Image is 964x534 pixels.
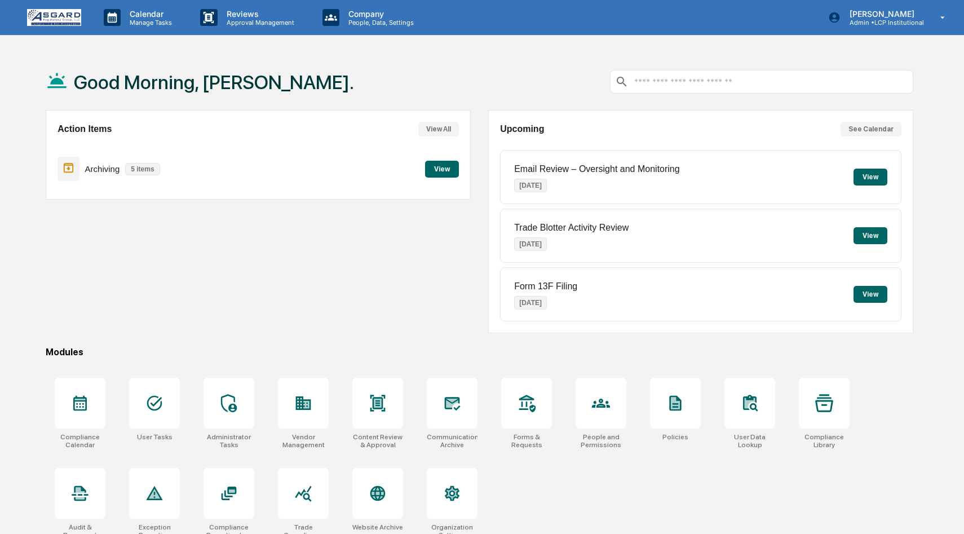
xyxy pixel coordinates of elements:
p: 5 items [125,163,160,175]
p: People, Data, Settings [339,19,419,27]
p: Reviews [218,9,300,19]
button: See Calendar [841,122,901,136]
div: Compliance Library [799,433,850,449]
button: View [425,161,459,178]
button: View [854,286,887,303]
div: People and Permissions [576,433,626,449]
button: View All [418,122,459,136]
div: Administrator Tasks [204,433,254,449]
button: View [854,227,887,244]
p: [PERSON_NAME] [841,9,924,19]
h2: Upcoming [500,124,544,134]
div: Website Archive [352,523,403,531]
p: Approval Management [218,19,300,27]
div: User Data Lookup [724,433,775,449]
a: View [425,163,459,174]
p: Archiving [85,164,120,174]
div: Compliance Calendar [55,433,105,449]
img: logo [27,9,81,26]
div: Forms & Requests [501,433,552,449]
div: Policies [662,433,688,441]
p: Company [339,9,419,19]
div: Vendor Management [278,433,329,449]
div: User Tasks [137,433,173,441]
button: View [854,169,887,186]
p: [DATE] [514,237,547,251]
p: Admin • LCP Institutional [841,19,924,27]
div: Communications Archive [427,433,477,449]
p: [DATE] [514,179,547,192]
p: Email Review – Oversight and Monitoring [514,164,679,174]
h1: Good Morning, [PERSON_NAME]. [74,71,354,94]
h2: Action Items [58,124,112,134]
div: Modules [46,347,913,358]
div: Content Review & Approval [352,433,403,449]
p: Calendar [121,9,178,19]
p: [DATE] [514,296,547,310]
p: Manage Tasks [121,19,178,27]
p: Form 13F Filing [514,281,577,292]
p: Trade Blotter Activity Review [514,223,629,233]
